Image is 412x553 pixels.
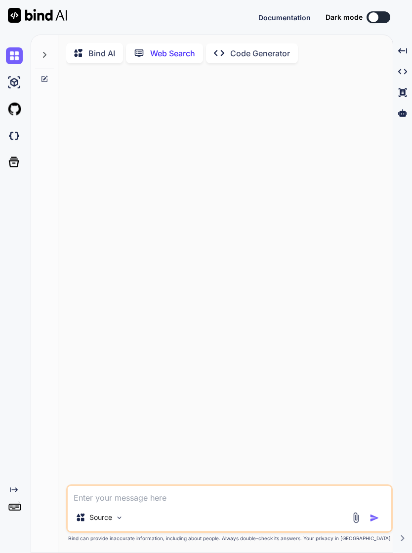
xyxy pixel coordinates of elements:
img: Pick Models [115,513,124,522]
p: Source [89,513,112,522]
img: icon [370,513,379,523]
img: chat [6,47,23,64]
button: Documentation [258,12,311,23]
span: Documentation [258,13,311,22]
p: Web Search [150,47,195,59]
img: githubLight [6,101,23,118]
p: Bind can provide inaccurate information, including about people. Always double-check its answers.... [66,535,393,542]
img: attachment [350,512,362,523]
p: Code Generator [230,47,290,59]
p: Bind AI [88,47,115,59]
img: ai-studio [6,74,23,91]
img: Bind AI [8,8,67,23]
img: darkCloudIdeIcon [6,127,23,144]
span: Dark mode [326,12,363,22]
